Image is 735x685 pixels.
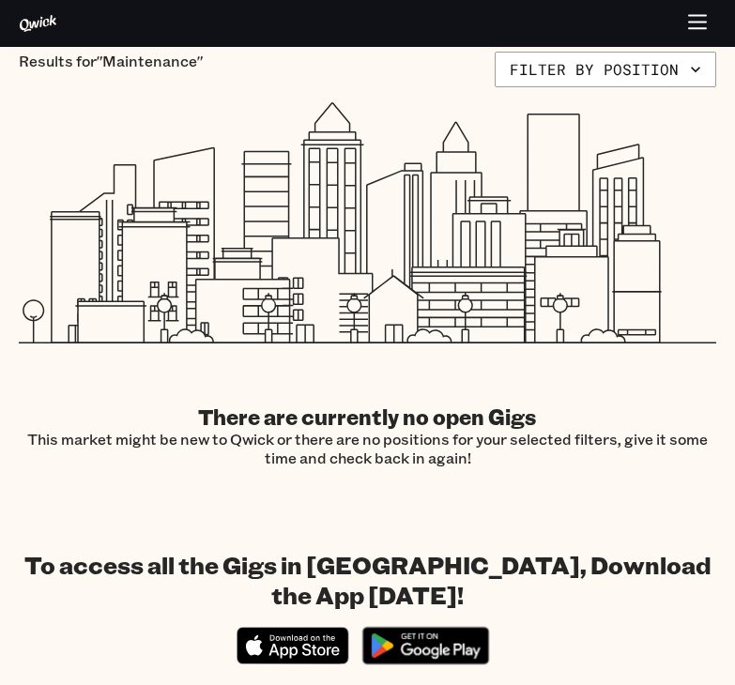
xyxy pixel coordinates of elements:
a: Download on the App Store [237,648,349,668]
p: Results for "Maintenance" [19,52,203,87]
button: Filter by position [495,52,716,87]
img: Get it on Google Play [353,617,498,674]
p: This market might be new to Qwick or there are no positions for your selected filters, give it so... [19,430,716,467]
h2: There are currently no open Gigs [19,403,716,430]
h1: To access all the Gigs in [GEOGRAPHIC_DATA], Download the App [DATE]! [19,550,716,610]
